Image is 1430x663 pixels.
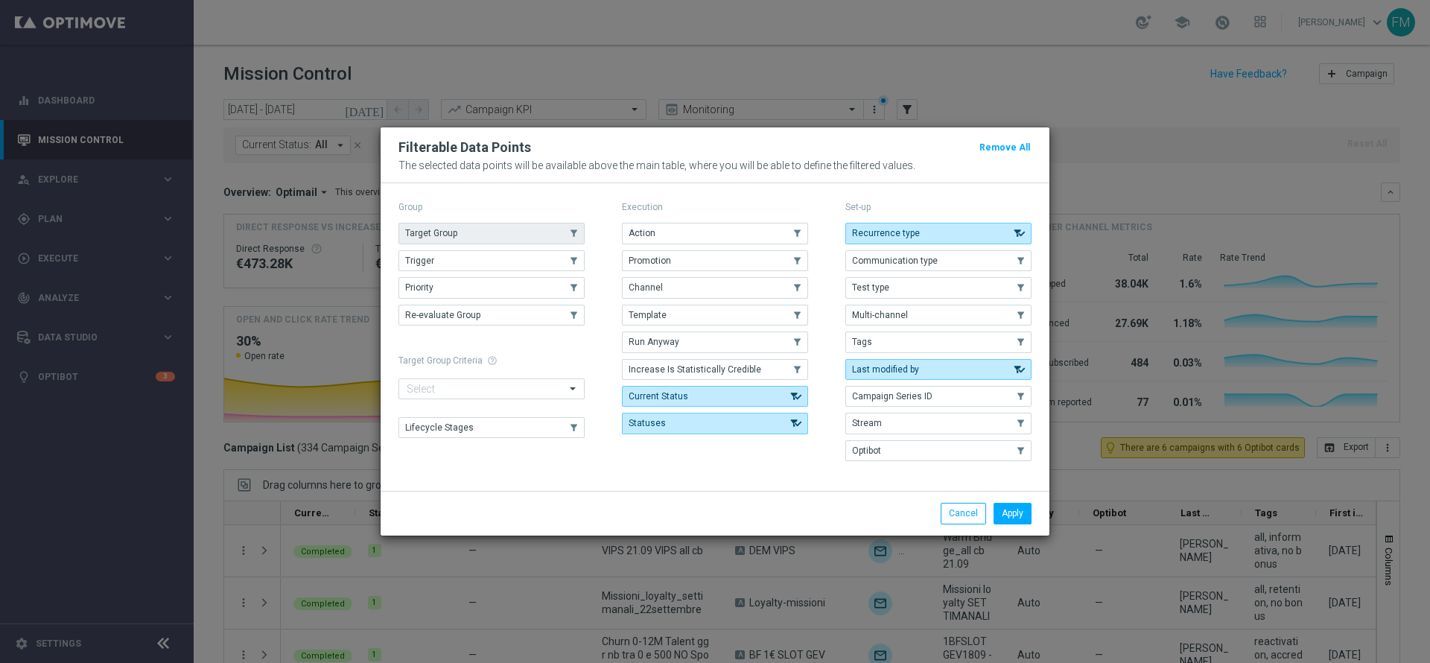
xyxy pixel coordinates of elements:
[852,310,908,320] span: Multi-channel
[629,364,761,375] span: Increase Is Statistically Credible
[622,413,808,434] button: Statuses
[629,310,667,320] span: Template
[845,440,1032,461] button: Optibot
[398,417,585,438] button: Lifecycle Stages
[852,282,889,293] span: Test type
[398,159,1032,171] p: The selected data points will be available above the main table, where you will be able to define...
[845,305,1032,326] button: Multi-channel
[845,277,1032,298] button: Test type
[405,282,433,293] span: Priority
[398,201,585,213] p: Group
[398,139,531,156] h2: Filterable Data Points
[629,391,688,402] span: Current Status
[845,331,1032,352] button: Tags
[398,250,585,271] button: Trigger
[845,413,1032,434] button: Stream
[622,201,808,213] p: Execution
[398,277,585,298] button: Priority
[845,359,1032,380] button: Last modified by
[398,223,585,244] button: Target Group
[629,337,679,347] span: Run Anyway
[405,256,434,266] span: Trigger
[994,503,1032,524] button: Apply
[405,228,457,238] span: Target Group
[629,282,663,293] span: Channel
[622,359,808,380] button: Increase Is Statistically Credible
[852,391,932,402] span: Campaign Series ID
[852,228,920,238] span: Recurrence type
[622,277,808,298] button: Channel
[398,305,585,326] button: Re-evaluate Group
[852,364,919,375] span: Last modified by
[622,250,808,271] button: Promotion
[622,386,808,407] button: Current Status
[852,445,881,456] span: Optibot
[622,223,808,244] button: Action
[398,355,585,366] h1: Target Group Criteria
[405,422,474,433] span: Lifecycle Stages
[405,310,480,320] span: Re-evaluate Group
[622,305,808,326] button: Template
[622,331,808,352] button: Run Anyway
[941,503,986,524] button: Cancel
[629,256,671,266] span: Promotion
[845,201,1032,213] p: Set-up
[852,337,872,347] span: Tags
[629,418,666,428] span: Statuses
[845,386,1032,407] button: Campaign Series ID
[845,250,1032,271] button: Communication type
[629,228,655,238] span: Action
[487,355,498,366] span: help_outline
[852,256,938,266] span: Communication type
[978,139,1032,156] button: Remove All
[845,223,1032,244] button: Recurrence type
[852,418,882,428] span: Stream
